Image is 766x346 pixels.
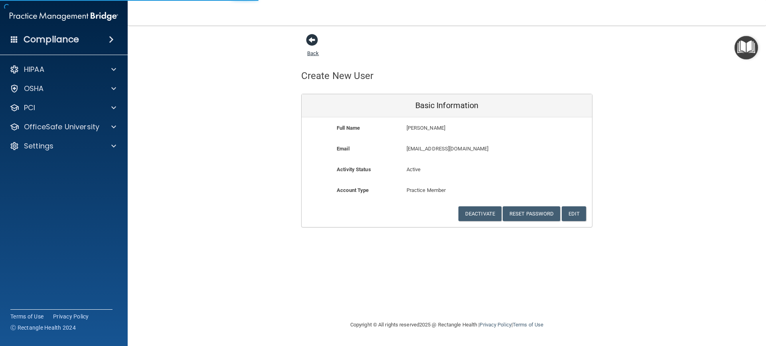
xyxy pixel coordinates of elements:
[10,122,116,132] a: OfficeSafe University
[458,206,501,221] button: Deactivate
[513,322,543,328] a: Terms of Use
[301,71,374,81] h4: Create New User
[10,324,76,332] span: Ⓒ Rectangle Health 2024
[407,165,488,174] p: Active
[337,187,369,193] b: Account Type
[562,206,586,221] button: Edit
[407,144,534,154] p: [EMAIL_ADDRESS][DOMAIN_NAME]
[407,186,488,195] p: Practice Member
[337,125,360,131] b: Full Name
[337,146,349,152] b: Email
[10,84,116,93] a: OSHA
[10,103,116,113] a: PCI
[24,34,79,45] h4: Compliance
[337,166,371,172] b: Activity Status
[10,312,43,320] a: Terms of Use
[307,41,319,56] a: Back
[24,65,44,74] p: HIPAA
[10,8,118,24] img: PMB logo
[53,312,89,320] a: Privacy Policy
[10,141,116,151] a: Settings
[24,122,99,132] p: OfficeSafe University
[24,103,35,113] p: PCI
[734,36,758,59] button: Open Resource Center
[10,65,116,74] a: HIPAA
[301,312,592,338] div: Copyright © All rights reserved 2025 @ Rectangle Health | |
[503,206,560,221] button: Reset Password
[24,84,44,93] p: OSHA
[24,141,53,151] p: Settings
[302,94,592,117] div: Basic Information
[480,322,511,328] a: Privacy Policy
[407,123,534,133] p: [PERSON_NAME]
